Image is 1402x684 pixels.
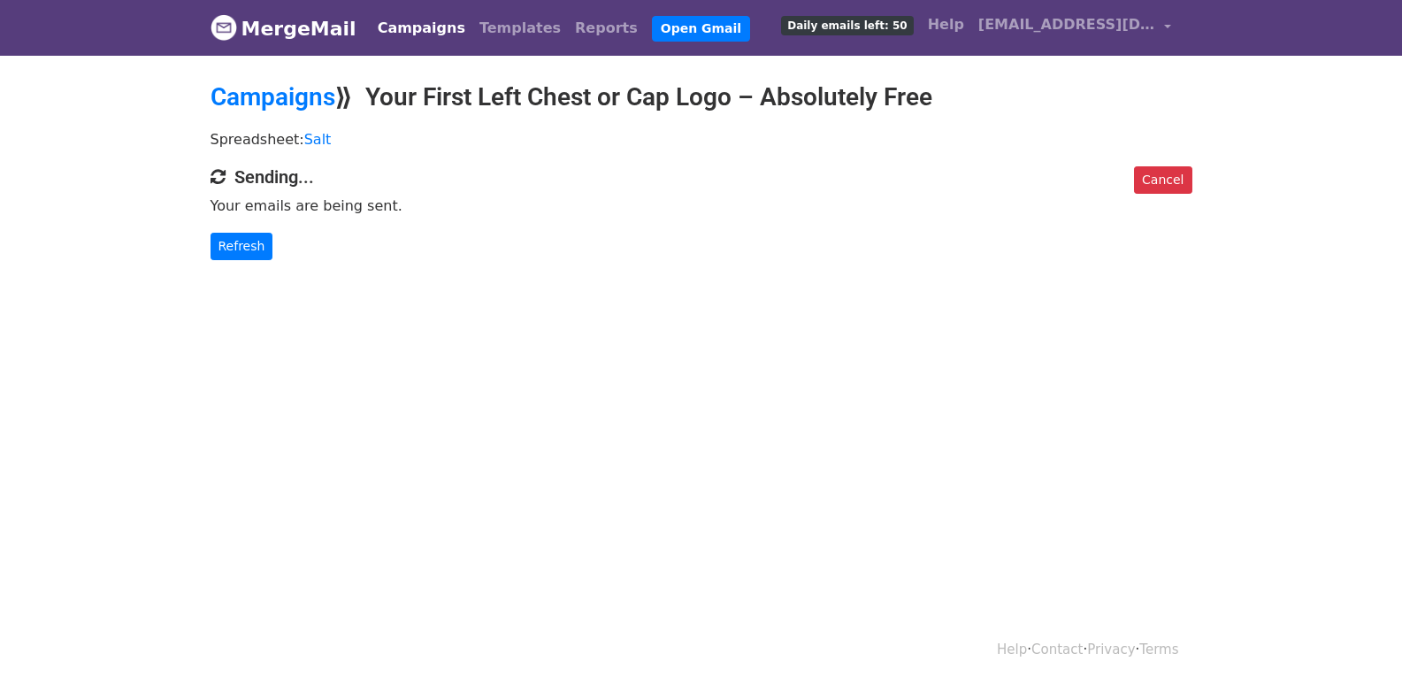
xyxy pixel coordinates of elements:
[921,7,971,42] a: Help
[1134,166,1191,194] a: Cancel
[781,16,913,35] span: Daily emails left: 50
[1139,642,1178,657] a: Terms
[1031,642,1083,657] a: Contact
[211,233,273,260] a: Refresh
[304,131,332,148] a: Salt
[211,10,356,47] a: MergeMail
[568,11,645,46] a: Reports
[774,7,920,42] a: Daily emails left: 50
[371,11,472,46] a: Campaigns
[652,16,750,42] a: Open Gmail
[211,130,1192,149] p: Spreadsheet:
[211,14,237,41] img: MergeMail logo
[211,82,335,111] a: Campaigns
[472,11,568,46] a: Templates
[211,196,1192,215] p: Your emails are being sent.
[211,166,1192,188] h4: Sending...
[211,82,1192,112] h2: ⟫ Your First Left Chest or Cap Logo – Absolutely Free
[1087,642,1135,657] a: Privacy
[997,642,1027,657] a: Help
[978,14,1155,35] span: [EMAIL_ADDRESS][DOMAIN_NAME]
[971,7,1178,49] a: [EMAIL_ADDRESS][DOMAIN_NAME]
